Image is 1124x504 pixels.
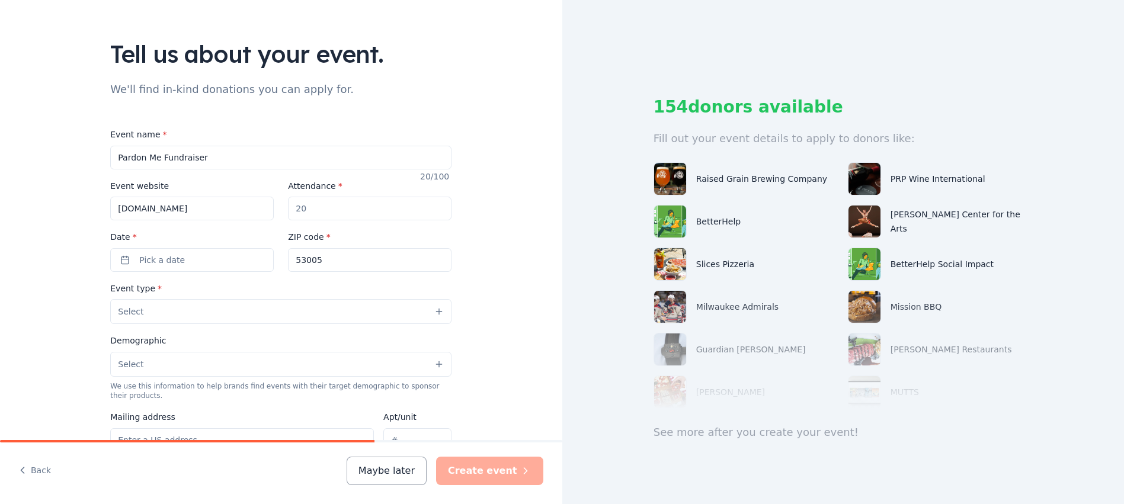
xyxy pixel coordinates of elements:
[110,428,374,452] input: Enter a US address
[288,197,451,220] input: 20
[347,457,427,485] button: Maybe later
[654,206,686,237] img: photo for BetterHelp
[110,197,274,220] input: https://www...
[110,80,451,99] div: We'll find in-kind donations you can apply for.
[110,146,451,169] input: Spring Fundraiser
[110,232,274,243] label: Date
[848,163,880,195] img: photo for PRP Wine International
[654,163,686,195] img: photo for Raised Grain Brewing Company
[288,232,330,243] label: ZIP code
[383,428,451,452] input: #
[420,169,451,184] div: 20 /100
[110,37,451,70] div: Tell us about your event.
[110,283,162,295] label: Event type
[654,248,686,280] img: photo for Slices Pizzeria
[848,248,880,280] img: photo for BetterHelp Social Impact
[654,423,1033,442] div: See more after you create your event!
[110,181,169,192] label: Event website
[110,129,166,141] label: Event name
[118,357,143,371] span: Select
[110,412,175,423] label: Mailing address
[118,304,143,319] span: Select
[19,458,51,483] button: Back
[696,172,827,186] div: Raised Grain Brewing Company
[654,129,1033,148] div: Fill out your event details to apply to donors like:
[891,172,985,186] div: PRP Wine International
[891,207,1033,236] div: [PERSON_NAME] Center for the Arts
[288,181,342,192] label: Attendance
[654,95,1033,120] div: 154 donors available
[139,253,185,267] span: Pick a date
[696,214,741,229] div: BetterHelp
[383,412,417,423] label: Apt/unit
[110,299,451,324] button: Select
[110,352,451,377] button: Select
[288,248,451,272] input: 12345 (U.S. only)
[110,335,166,347] label: Demographic
[110,248,274,272] button: Pick a date
[696,257,754,271] div: Slices Pizzeria
[110,381,451,400] div: We use this information to help brands find events with their target demographic to sponsor their...
[891,257,994,271] div: BetterHelp Social Impact
[848,206,880,237] img: photo for Sharon Lynne Wilson Center for the Arts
